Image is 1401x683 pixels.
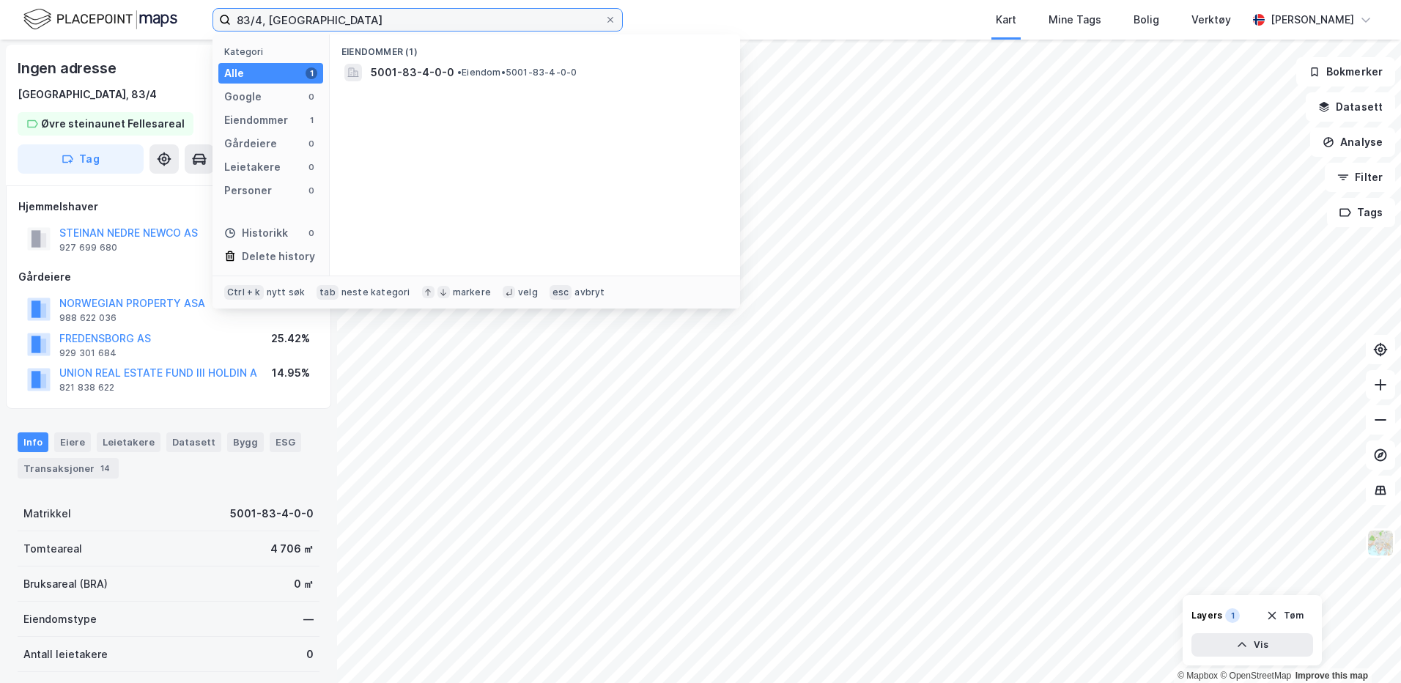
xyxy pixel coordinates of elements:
[272,364,310,382] div: 14.95%
[996,11,1016,29] div: Kart
[18,86,157,103] div: [GEOGRAPHIC_DATA], 83/4
[23,575,108,593] div: Bruksareal (BRA)
[1049,11,1101,29] div: Mine Tags
[518,287,538,298] div: velg
[1178,671,1218,681] a: Mapbox
[1367,529,1394,557] img: Z
[1257,604,1313,627] button: Tøm
[270,540,314,558] div: 4 706 ㎡
[1225,608,1240,623] div: 1
[18,268,319,286] div: Gårdeiere
[306,185,317,196] div: 0
[1328,613,1401,683] iframe: Chat Widget
[59,382,114,394] div: 821 838 622
[23,610,97,628] div: Eiendomstype
[341,287,410,298] div: neste kategori
[270,432,301,451] div: ESG
[224,285,264,300] div: Ctrl + k
[23,7,177,32] img: logo.f888ab2527a4732fd821a326f86c7f29.svg
[97,461,113,476] div: 14
[1191,633,1313,657] button: Vis
[457,67,577,78] span: Eiendom • 5001-83-4-0-0
[41,115,185,133] div: Øvre steinaunet Fellesareal
[18,56,119,80] div: Ingen adresse
[271,330,310,347] div: 25.42%
[23,540,82,558] div: Tomteareal
[59,242,117,254] div: 927 699 680
[224,111,288,129] div: Eiendommer
[1328,613,1401,683] div: Kontrollprogram for chat
[303,610,314,628] div: —
[1306,92,1395,122] button: Datasett
[330,34,740,61] div: Eiendommer (1)
[1134,11,1159,29] div: Bolig
[224,46,323,57] div: Kategori
[23,646,108,663] div: Antall leietakere
[294,575,314,593] div: 0 ㎡
[224,64,244,82] div: Alle
[166,432,221,451] div: Datasett
[306,67,317,79] div: 1
[371,64,454,81] span: 5001-83-4-0-0
[59,347,117,359] div: 929 301 684
[1271,11,1354,29] div: [PERSON_NAME]
[18,198,319,215] div: Hjemmelshaver
[224,224,288,242] div: Historikk
[457,67,462,78] span: •
[224,135,277,152] div: Gårdeiere
[267,287,306,298] div: nytt søk
[1325,163,1395,192] button: Filter
[1191,610,1222,621] div: Layers
[242,248,315,265] div: Delete history
[306,138,317,149] div: 0
[317,285,339,300] div: tab
[18,144,144,174] button: Tag
[224,88,262,106] div: Google
[54,432,91,451] div: Eiere
[1191,11,1231,29] div: Verktøy
[1296,57,1395,86] button: Bokmerker
[23,505,71,523] div: Matrikkel
[224,158,281,176] div: Leietakere
[306,114,317,126] div: 1
[97,432,160,451] div: Leietakere
[574,287,605,298] div: avbryt
[1295,671,1368,681] a: Improve this map
[453,287,491,298] div: markere
[231,9,605,31] input: Søk på adresse, matrikkel, gårdeiere, leietakere eller personer
[306,91,317,103] div: 0
[1327,198,1395,227] button: Tags
[230,505,314,523] div: 5001-83-4-0-0
[550,285,572,300] div: esc
[224,182,272,199] div: Personer
[18,432,48,451] div: Info
[306,161,317,173] div: 0
[1220,671,1291,681] a: OpenStreetMap
[59,312,117,324] div: 988 622 036
[306,646,314,663] div: 0
[1310,128,1395,157] button: Analyse
[18,458,119,479] div: Transaksjoner
[306,227,317,239] div: 0
[227,432,264,451] div: Bygg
